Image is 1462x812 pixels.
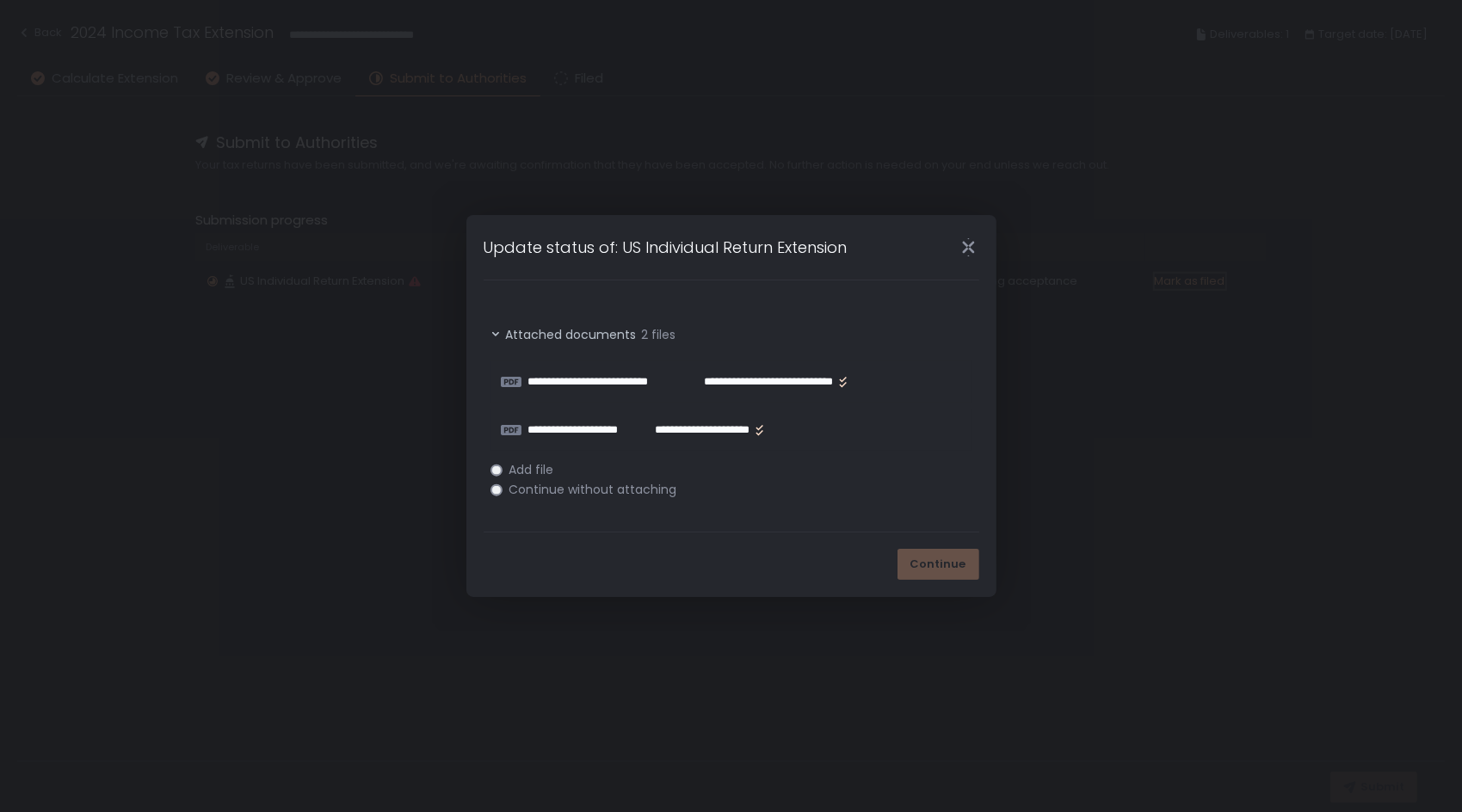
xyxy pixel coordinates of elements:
h1: Update status of: US Individual Return Extension [484,236,848,259]
span: Add file [509,464,554,477]
span: Continue without attaching [509,483,677,496]
input: Continue without attaching [490,484,503,496]
span: 2 files [642,326,676,343]
input: Add file [490,464,503,476]
div: Close [941,237,996,257]
span: Attached documents [506,326,637,343]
